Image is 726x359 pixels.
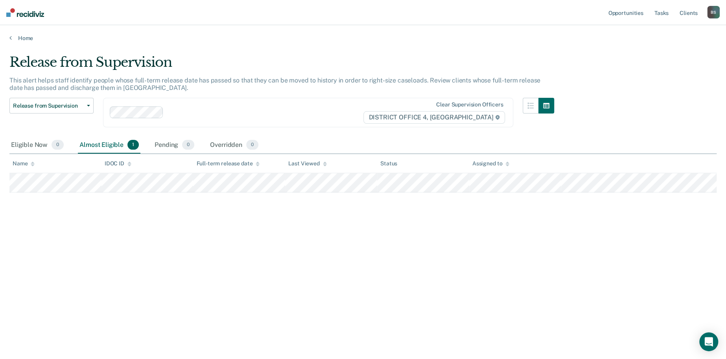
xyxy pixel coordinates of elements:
div: IDOC ID [105,160,131,167]
div: Name [13,160,35,167]
div: Assigned to [472,160,509,167]
span: 0 [52,140,64,150]
div: Pending0 [153,137,196,154]
a: Home [9,35,717,42]
div: Status [380,160,397,167]
div: Eligible Now0 [9,137,65,154]
img: Recidiviz [6,8,44,17]
span: Release from Supervision [13,103,84,109]
button: BS [707,6,720,18]
span: 0 [246,140,258,150]
div: Full-term release date [196,160,260,167]
div: Open Intercom Messenger [699,332,718,351]
p: This alert helps staff identify people whose full-term release date has passed so that they can b... [9,77,540,92]
div: Almost Eligible1 [78,137,140,154]
div: Clear supervision officers [436,101,503,108]
div: B S [707,6,720,18]
span: 0 [182,140,194,150]
button: Release from Supervision [9,98,94,114]
span: 1 [127,140,139,150]
div: Last Viewed [288,160,326,167]
div: Overridden0 [208,137,260,154]
div: Release from Supervision [9,54,554,77]
span: DISTRICT OFFICE 4, [GEOGRAPHIC_DATA] [363,111,505,124]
